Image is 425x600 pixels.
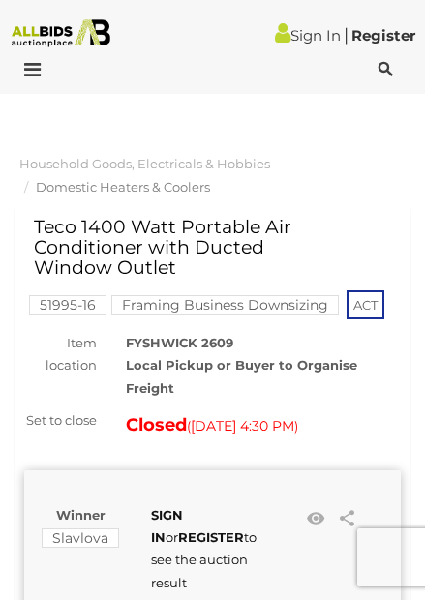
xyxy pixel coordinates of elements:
[19,156,270,171] a: Household Goods, Electricals & Hobbies
[6,19,116,47] img: Allbids.com.au
[191,417,294,435] span: [DATE] 4:30 PM
[111,295,339,315] mark: Framing Business Downsizing
[344,24,349,45] span: |
[56,507,106,523] b: Winner
[29,297,106,313] a: 51995-16
[126,335,233,350] strong: FYSHWICK 2609
[301,504,330,533] li: Watch this item
[178,529,244,545] a: REGISTER
[151,507,257,590] span: or to see the auction result
[126,357,357,395] strong: Local Pickup or Buyer to Organise Freight
[126,414,187,435] strong: Closed
[10,332,111,377] div: Item location
[36,179,210,195] a: Domestic Heaters & Coolers
[111,297,339,313] a: Framing Business Downsizing
[34,218,306,279] h1: Teco 1400 Watt Portable Air Conditioner with Ducted Window Outlet
[42,528,119,548] mark: Slavlova
[29,295,106,315] mark: 51995-16
[10,409,111,432] div: Set to close
[275,26,341,45] a: Sign In
[347,290,384,319] span: ACT
[187,418,298,434] span: ( )
[351,26,415,45] a: Register
[151,507,183,545] a: SIGN IN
